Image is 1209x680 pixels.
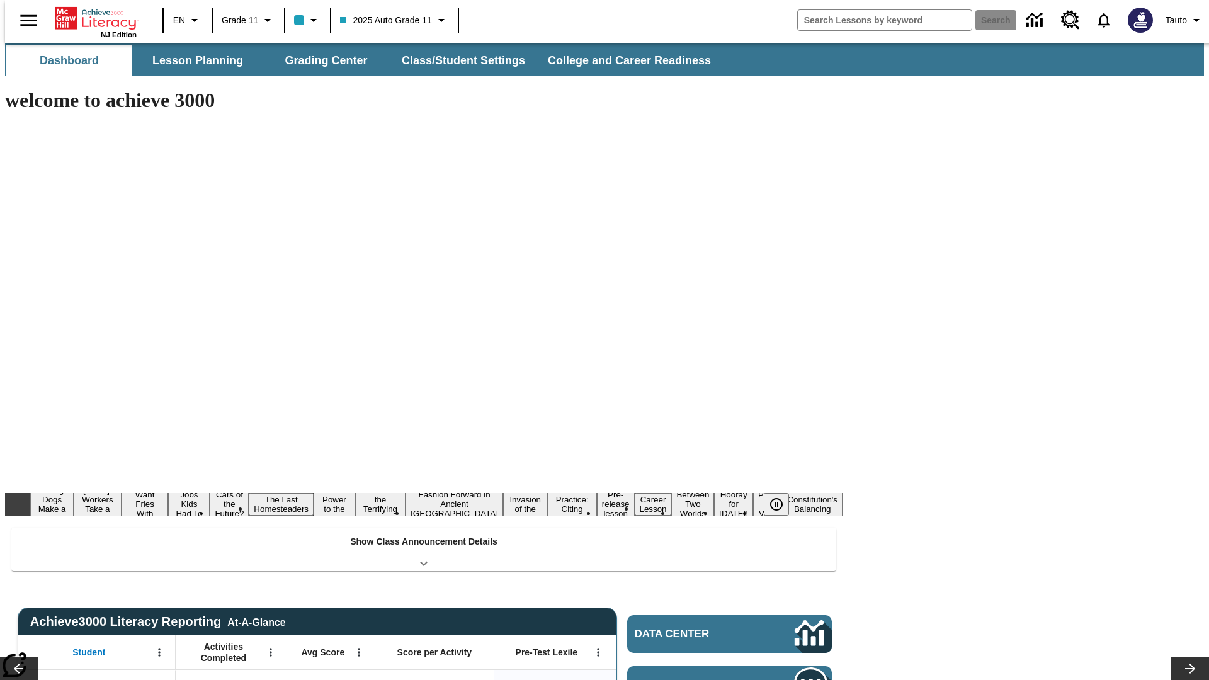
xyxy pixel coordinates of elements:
button: College and Career Readiness [538,45,721,76]
button: Slide 13 Career Lesson [635,493,672,516]
button: Open Menu [261,643,280,662]
button: Lesson Planning [135,45,261,76]
div: Show Class Announcement Details [11,528,836,571]
button: Dashboard [6,45,132,76]
button: Slide 11 Mixed Practice: Citing Evidence [548,484,597,525]
button: Grade: Grade 11, Select a grade [217,9,280,31]
button: Slide 6 The Last Homesteaders [249,493,314,516]
a: Home [55,6,137,31]
span: Avg Score [301,647,344,658]
div: SubNavbar [5,43,1204,76]
button: Pause [764,493,789,516]
span: Student [72,647,105,658]
button: Slide 9 Fashion Forward in Ancient Rome [406,488,503,520]
span: EN [173,14,185,27]
a: Notifications [1087,4,1120,37]
span: Score per Activity [397,647,472,658]
button: Slide 15 Hooray for Constitution Day! [714,488,753,520]
a: Data Center [1019,3,1053,38]
button: Select a new avatar [1120,4,1161,37]
button: Slide 8 Attack of the Terrifying Tomatoes [355,484,406,525]
div: Home [55,4,137,38]
span: Tauto [1166,14,1187,27]
span: Pre-Test Lexile [516,647,578,658]
a: Resource Center, Will open in new tab [1053,3,1087,37]
span: 2025 Auto Grade 11 [340,14,431,27]
button: Class/Student Settings [392,45,535,76]
button: Slide 1 Diving Dogs Make a Splash [30,484,74,525]
h1: welcome to achieve 3000 [5,89,843,112]
button: Open Menu [349,643,368,662]
button: Language: EN, Select a language [167,9,208,31]
button: Open Menu [150,643,169,662]
span: Grade 11 [222,14,258,27]
input: search field [798,10,972,30]
div: At-A-Glance [227,615,285,628]
button: Class color is light blue. Change class color [289,9,326,31]
span: Data Center [635,628,752,640]
p: Show Class Announcement Details [350,535,497,548]
button: Class: 2025 Auto Grade 11, Select your class [335,9,453,31]
button: Slide 2 Labor Day: Workers Take a Stand [74,484,121,525]
button: Open side menu [10,2,47,39]
button: Slide 4 Dirty Jobs Kids Had To Do [168,479,210,530]
div: Pause [764,493,802,516]
span: NJ Edition [101,31,137,38]
button: Slide 5 Cars of the Future? [210,488,249,520]
button: Slide 10 The Invasion of the Free CD [503,484,548,525]
a: Data Center [627,615,832,653]
button: Slide 16 Point of View [753,488,782,520]
button: Slide 17 The Constitution's Balancing Act [782,484,843,525]
button: Slide 7 Solar Power to the People [314,484,355,525]
span: Achieve3000 Literacy Reporting [30,615,286,629]
div: SubNavbar [5,45,722,76]
button: Open Menu [589,643,608,662]
button: Slide 3 Do You Want Fries With That? [122,479,169,530]
button: Grading Center [263,45,389,76]
button: Slide 14 Between Two Worlds [671,488,714,520]
span: Activities Completed [182,641,265,664]
button: Slide 12 Pre-release lesson [597,488,635,520]
img: Avatar [1128,8,1153,33]
button: Profile/Settings [1161,9,1209,31]
button: Lesson carousel, Next [1171,657,1209,680]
